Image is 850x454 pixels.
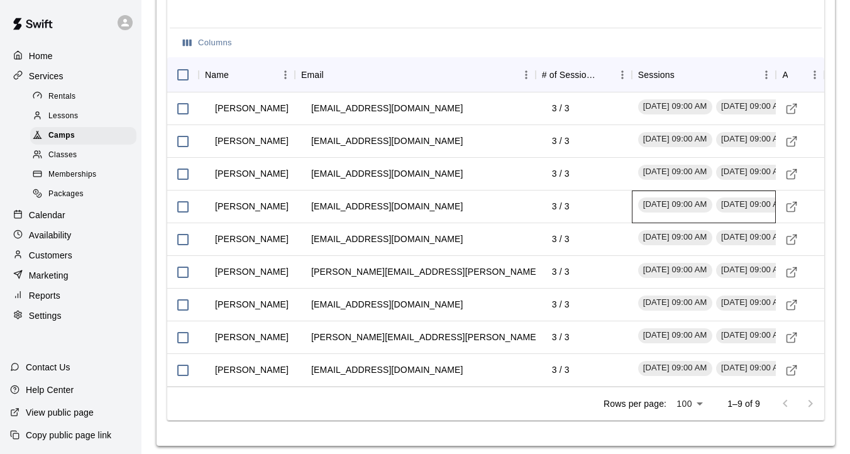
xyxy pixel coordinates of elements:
[638,57,675,92] div: Sessions
[10,246,131,265] div: Customers
[29,229,72,241] p: Availability
[10,266,131,285] a: Marketing
[30,106,141,126] a: Lessons
[205,353,299,387] td: [PERSON_NAME]
[716,133,790,145] span: [DATE] 09:00 AM
[638,231,712,243] span: [DATE] 09:00 AM
[29,289,60,302] p: Reports
[301,321,621,354] td: [PERSON_NAME][EMAIL_ADDRESS][PERSON_NAME][DOMAIN_NAME]
[542,321,580,354] td: 3 / 3
[638,133,712,145] span: [DATE] 09:00 AM
[716,199,790,211] span: [DATE] 09:00 AM
[782,296,801,314] a: Visit customer profile
[229,66,246,84] button: Sort
[301,255,621,289] td: [PERSON_NAME][EMAIL_ADDRESS][PERSON_NAME][DOMAIN_NAME]
[205,125,299,158] td: [PERSON_NAME]
[776,57,824,92] div: Actions
[301,92,473,125] td: [EMAIL_ADDRESS][DOMAIN_NAME]
[638,199,712,211] span: [DATE] 09:00 AM
[30,126,141,146] a: Camps
[301,190,473,223] td: [EMAIL_ADDRESS][DOMAIN_NAME]
[48,169,96,181] span: Memberships
[10,226,131,245] a: Availability
[29,70,63,82] p: Services
[29,249,72,262] p: Customers
[10,67,131,86] a: Services
[48,149,77,162] span: Classes
[205,288,299,321] td: [PERSON_NAME]
[26,361,70,374] p: Contact Us
[716,264,790,276] span: [DATE] 09:00 AM
[205,321,299,354] td: [PERSON_NAME]
[276,65,295,84] button: Menu
[542,57,595,92] div: # of Sessions
[205,223,299,256] td: [PERSON_NAME]
[675,66,692,84] button: Sort
[301,57,324,92] div: Email
[782,57,788,92] div: Actions
[26,406,94,419] p: View public page
[48,130,75,142] span: Camps
[542,157,580,191] td: 3 / 3
[542,353,580,387] td: 3 / 3
[542,255,580,289] td: 3 / 3
[782,361,801,380] a: Visit customer profile
[716,101,790,113] span: [DATE] 09:00 AM
[716,231,790,243] span: [DATE] 09:00 AM
[10,286,131,305] a: Reports
[805,65,824,84] button: Menu
[48,188,84,201] span: Packages
[542,190,580,223] td: 3 / 3
[716,297,790,309] span: [DATE] 09:00 AM
[205,92,299,125] td: [PERSON_NAME]
[29,209,65,221] p: Calendar
[782,165,801,184] a: Visit customer profile
[542,288,580,321] td: 3 / 3
[30,166,136,184] div: Memberships
[632,57,776,92] div: Sessions
[199,57,295,92] div: Name
[638,329,712,341] span: [DATE] 09:00 AM
[48,91,76,103] span: Rentals
[10,206,131,224] a: Calendar
[638,166,712,178] span: [DATE] 09:00 AM
[10,47,131,65] div: Home
[205,190,299,223] td: [PERSON_NAME]
[295,57,536,92] div: Email
[716,166,790,178] span: [DATE] 09:00 AM
[301,353,473,387] td: [EMAIL_ADDRESS][DOMAIN_NAME]
[782,197,801,216] a: Visit customer profile
[30,165,141,185] a: Memberships
[30,87,141,106] a: Rentals
[30,185,136,203] div: Packages
[205,57,229,92] div: Name
[205,255,299,289] td: [PERSON_NAME]
[26,429,111,441] p: Copy public page link
[782,328,801,347] a: Visit customer profile
[29,309,62,322] p: Settings
[517,65,536,84] button: Menu
[30,127,136,145] div: Camps
[638,362,712,374] span: [DATE] 09:00 AM
[30,88,136,106] div: Rentals
[757,65,776,84] button: Menu
[727,397,760,410] p: 1–9 of 9
[301,157,473,191] td: [EMAIL_ADDRESS][DOMAIN_NAME]
[26,384,74,396] p: Help Center
[542,223,580,256] td: 3 / 3
[638,101,712,113] span: [DATE] 09:00 AM
[30,146,141,165] a: Classes
[782,230,801,249] a: Visit customer profile
[30,147,136,164] div: Classes
[48,110,79,123] span: Lessons
[536,57,632,92] div: # of Sessions
[205,157,299,191] td: [PERSON_NAME]
[324,66,341,84] button: Sort
[30,108,136,125] div: Lessons
[10,306,131,325] a: Settings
